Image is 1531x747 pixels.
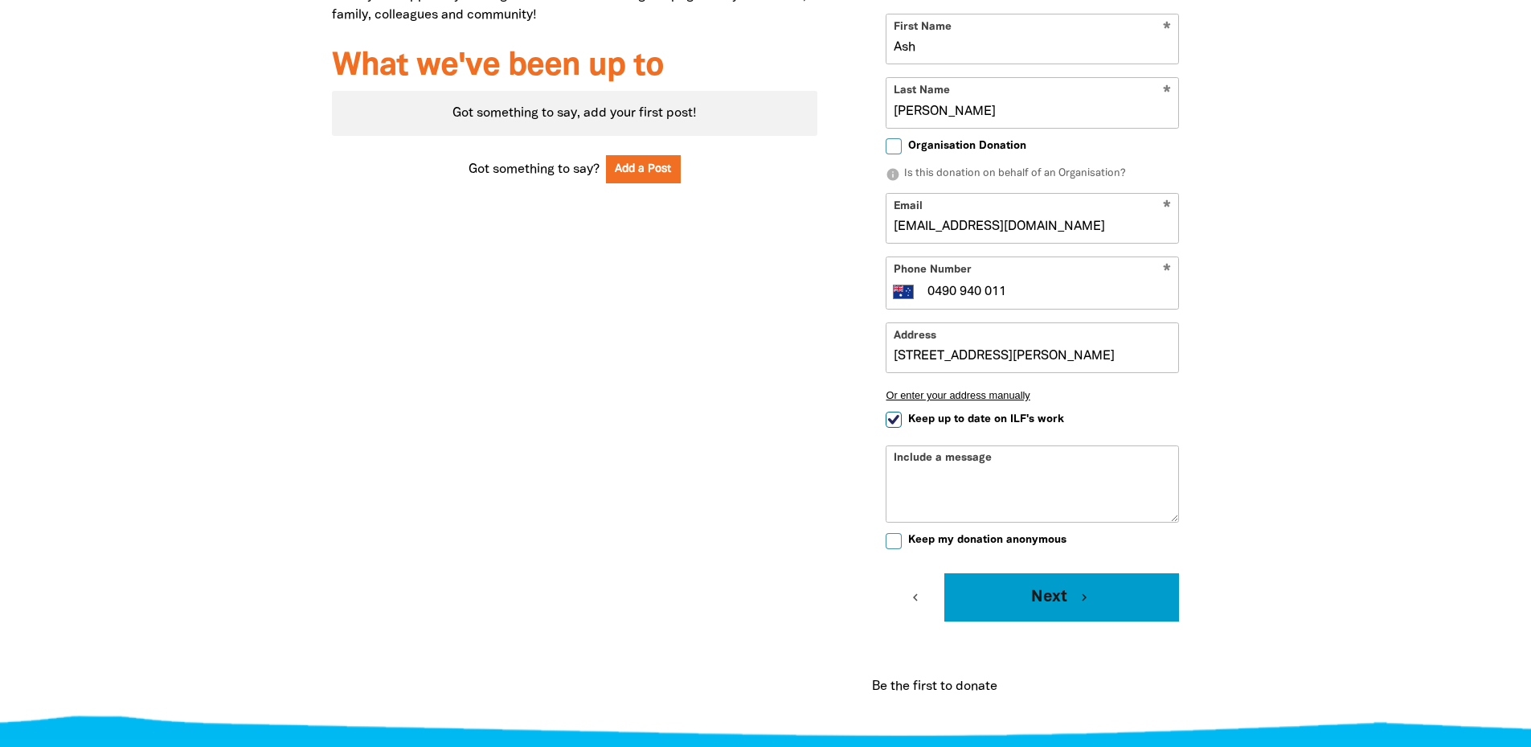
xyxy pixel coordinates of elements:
[886,138,902,154] input: Organisation Donation
[886,166,1179,183] p: Is this donation on behalf of an Organisation?
[606,155,682,183] button: Add a Post
[886,533,902,549] input: Keep my donation anonymous
[332,91,818,136] div: Got something to say, add your first post!
[886,412,902,428] input: Keep up to date on ILF's work
[886,389,1179,401] button: Or enter your address manually
[866,658,1199,716] div: Donation stream
[908,532,1066,548] span: Keep my donation anonymous
[1077,590,1091,605] i: chevron_right
[908,412,1064,427] span: Keep up to date on ILF's work
[469,160,600,179] span: Got something to say?
[908,138,1026,154] span: Organisation Donation
[872,677,997,696] p: Be the first to donate
[908,590,923,605] i: chevron_left
[332,91,818,136] div: Paginated content
[1163,264,1171,279] i: Required
[886,573,944,622] button: chevron_left
[944,573,1179,622] button: Next chevron_right
[886,167,900,182] i: info
[332,49,818,84] h3: What we've been up to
